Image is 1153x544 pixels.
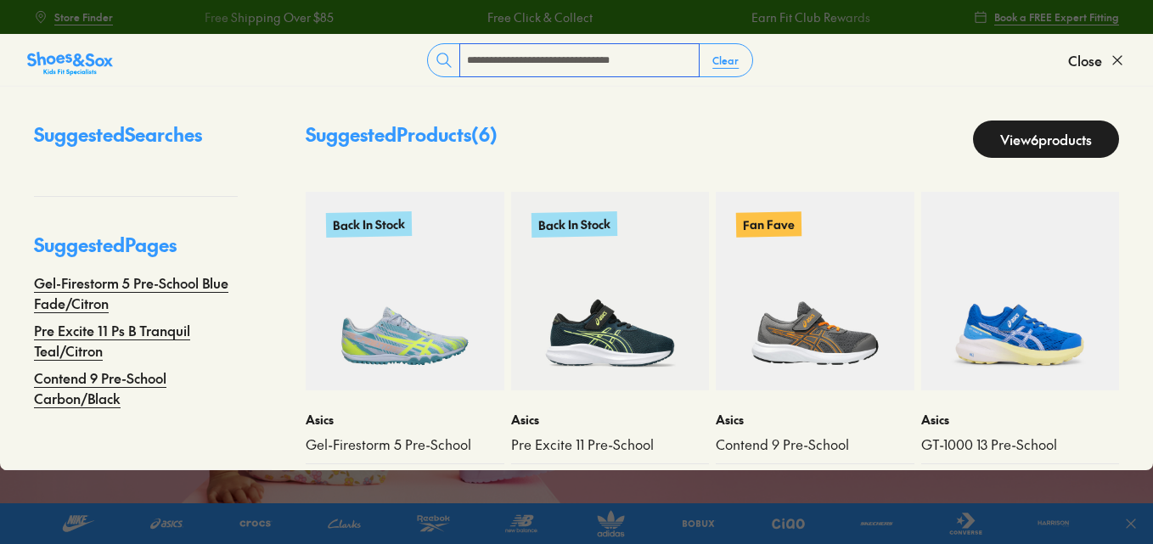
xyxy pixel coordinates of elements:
a: Fan Fave [716,192,914,390]
p: Suggested Products [306,121,498,158]
a: Earn Fit Club Rewards [750,8,869,26]
a: Pre Excite 11 Pre-School [511,435,710,454]
a: Contend 9 Pre-School Carbon/Black [34,367,238,408]
a: Shoes &amp; Sox [27,47,113,74]
span: Store Finder [54,9,113,25]
a: GT-1000 13 Pre-School [921,435,1120,454]
a: Back In Stock [511,192,710,390]
a: View6products [973,121,1119,158]
a: Store Finder [34,2,113,32]
a: Free Shipping Over $85 [202,8,331,26]
a: Book a FREE Expert Fitting [974,2,1119,32]
p: Asics [716,411,914,429]
button: Clear [699,45,752,76]
button: Close [1068,42,1126,79]
img: SNS_Logo_Responsive.svg [27,50,113,77]
p: Asics [511,411,710,429]
p: Suggested Pages [34,231,238,272]
a: Gel-Firestorm 5 Pre-School Blue Fade/Citron [34,272,238,313]
p: Back In Stock [531,211,616,238]
a: Back In Stock [306,192,504,390]
p: Back In Stock [326,211,412,238]
p: Asics [306,411,504,429]
span: Close [1068,50,1102,70]
a: Pre Excite 11 Ps B Tranquil Teal/Citron [34,320,238,361]
a: Free Click & Collect [486,8,591,26]
span: ( 6 ) [471,121,498,147]
a: Gel-Firestorm 5 Pre-School [306,435,504,454]
p: Asics [921,411,1120,429]
span: Book a FREE Expert Fitting [994,9,1119,25]
a: Contend 9 Pre-School [716,435,914,454]
p: Fan Fave [736,211,801,237]
p: Suggested Searches [34,121,238,162]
